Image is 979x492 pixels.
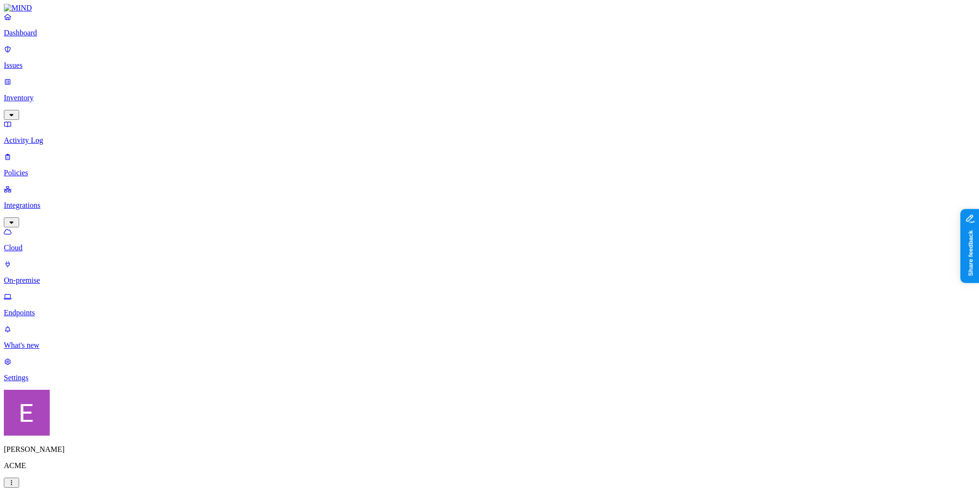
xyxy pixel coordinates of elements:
a: Issues [4,45,975,70]
p: Settings [4,374,975,382]
p: ACME [4,461,975,470]
a: Activity Log [4,120,975,145]
p: Activity Log [4,136,975,145]
p: Integrations [4,201,975,210]
a: Integrations [4,185,975,226]
a: Dashboard [4,12,975,37]
p: What's new [4,341,975,350]
a: Policies [4,152,975,177]
p: Endpoints [4,309,975,317]
p: Policies [4,169,975,177]
a: Cloud [4,227,975,252]
a: On-premise [4,260,975,285]
img: Eran Barak [4,390,50,436]
p: [PERSON_NAME] [4,445,975,454]
a: Settings [4,357,975,382]
p: On-premise [4,276,975,285]
p: Dashboard [4,29,975,37]
a: Inventory [4,77,975,118]
p: Inventory [4,94,975,102]
a: What's new [4,325,975,350]
a: Endpoints [4,292,975,317]
p: Cloud [4,244,975,252]
a: MIND [4,4,975,12]
p: Issues [4,61,975,70]
img: MIND [4,4,32,12]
